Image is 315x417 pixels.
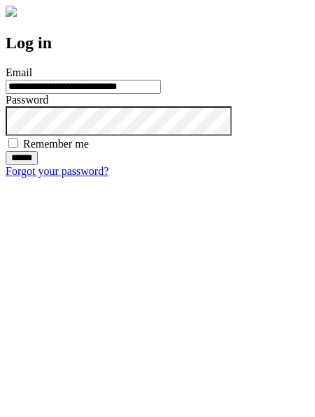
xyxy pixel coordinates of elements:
[6,165,108,177] a: Forgot your password?
[6,66,32,78] label: Email
[23,138,89,150] label: Remember me
[6,6,17,17] img: logo-4e3dc11c47720685a147b03b5a06dd966a58ff35d612b21f08c02c0306f2b779.png
[6,94,48,106] label: Password
[6,34,309,52] h2: Log in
